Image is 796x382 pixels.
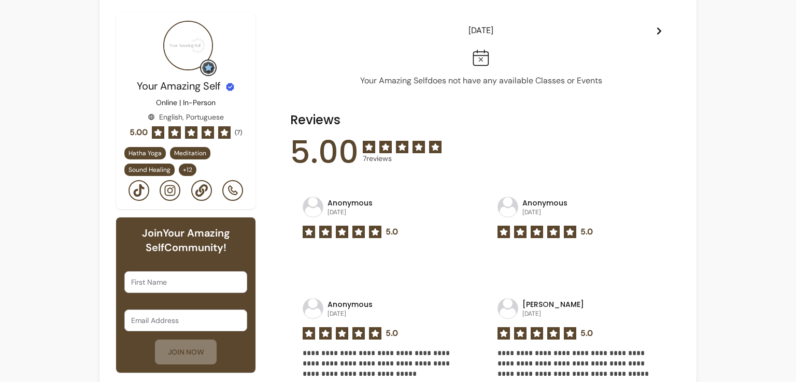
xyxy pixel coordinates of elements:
[174,149,206,157] span: Meditation
[522,299,584,310] p: [PERSON_NAME]
[124,226,247,255] h6: Join Your Amazing Self Community!
[235,128,242,137] span: ( 7 )
[130,126,148,139] span: 5.00
[131,315,240,326] input: Email Address
[473,49,489,66] img: Fully booked icon
[129,166,170,174] span: Sound Healing
[580,327,593,340] span: 5.0
[129,149,162,157] span: Hatha Yoga
[360,75,602,87] p: Your Amazing Self does not have any available Classes or Events
[328,198,373,208] p: Anonymous
[498,197,518,217] img: avatar
[498,299,518,318] img: avatar
[386,226,398,238] span: 5.0
[148,112,224,122] div: English, Portuguese
[303,299,323,318] img: avatar
[522,198,567,208] p: Anonymous
[137,79,221,93] span: Your Amazing Self
[328,310,373,318] p: [DATE]
[328,299,373,310] p: Anonymous
[303,197,323,217] img: avatar
[156,97,216,108] p: Online | In-Person
[202,62,215,74] img: Grow
[522,310,584,318] p: [DATE]
[363,153,442,164] span: 7 reviews
[131,277,240,287] input: First Name
[522,208,567,216] p: [DATE]
[290,112,672,128] h2: Reviews
[328,208,373,216] p: [DATE]
[386,327,398,340] span: 5.0
[290,137,359,168] span: 5.00
[181,166,194,174] span: + 12
[580,226,593,238] span: 5.0
[290,20,672,41] header: [DATE]
[163,21,213,70] img: Provider image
